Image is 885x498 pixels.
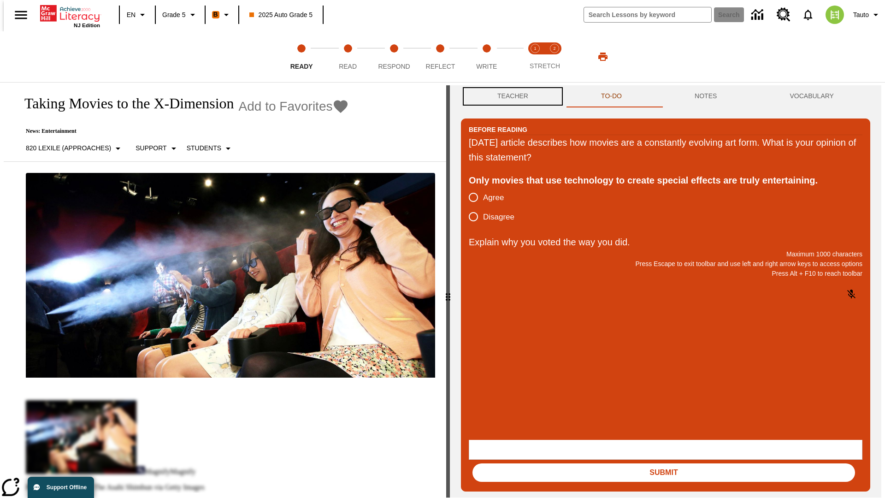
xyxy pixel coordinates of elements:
[469,259,862,269] p: Press Escape to exit toolbar and use left and right arrow keys to access options
[469,173,862,188] div: Only movies that use technology to create special effects are truly entertaining.
[483,192,504,204] span: Agree
[367,31,421,82] button: Respond step 3 of 5
[460,31,513,82] button: Write step 5 of 5
[7,1,35,29] button: Open side menu
[159,6,202,23] button: Grade: Grade 5, Select a grade
[213,9,218,20] span: B
[461,85,870,107] div: Instructional Panel Tabs
[450,85,881,498] div: activity
[40,3,100,28] div: Home
[553,46,555,51] text: 2
[820,3,850,27] button: Select a new avatar
[469,235,862,249] p: Explain why you voted the way you did.
[469,125,527,135] h2: Before Reading
[771,2,796,27] a: Resource Center, Will open in new tab
[472,463,855,482] button: Submit
[74,23,100,28] span: NJ Edition
[796,3,820,27] a: Notifications
[446,85,450,498] div: Press Enter or Spacebar and then press right and left arrow keys to move the slider
[321,31,374,82] button: Read step 2 of 5
[123,6,152,23] button: Language: EN, Select a language
[469,188,522,226] div: poll
[15,128,349,135] p: News: Entertainment
[746,2,771,28] a: Data Center
[4,85,446,493] div: reading
[461,85,565,107] button: Teacher
[339,63,357,70] span: Read
[378,63,410,70] span: Respond
[588,48,618,65] button: Print
[187,143,221,153] p: Students
[476,63,497,70] span: Write
[4,7,135,16] body: Explain why you voted the way you did. Maximum 1000 characters Press Alt + F10 to reach toolbar P...
[290,63,313,70] span: Ready
[28,477,94,498] button: Support Offline
[826,6,844,24] img: avatar image
[249,10,313,20] span: 2025 Auto Grade 5
[132,140,183,157] button: Scaffolds, Support
[522,31,549,82] button: Stretch Read step 1 of 2
[584,7,711,22] input: search field
[26,143,111,153] p: 820 Lexile (Approaches)
[127,10,136,20] span: EN
[534,46,536,51] text: 1
[136,143,166,153] p: Support
[208,6,236,23] button: Boost Class color is orange. Change class color
[840,283,862,305] button: Click to activate and allow voice recognition
[853,10,869,20] span: Tauto
[239,99,333,114] span: Add to Favorites
[15,95,234,112] h1: Taking Movies to the X-Dimension
[483,211,514,223] span: Disagree
[22,140,127,157] button: Select Lexile, 820 Lexile (Approaches)
[239,98,349,114] button: Add to Favorites - Taking Movies to the X-Dimension
[469,249,862,259] p: Maximum 1000 characters
[658,85,753,107] button: NOTES
[753,85,870,107] button: VOCABULARY
[162,10,186,20] span: Grade 5
[565,85,658,107] button: TO-DO
[426,63,455,70] span: Reflect
[469,269,862,279] p: Press Alt + F10 to reach toolbar
[413,31,467,82] button: Reflect step 4 of 5
[26,173,435,378] img: Panel in front of the seats sprays water mist to the happy audience at a 4DX-equipped theater.
[275,31,328,82] button: Ready step 1 of 5
[850,6,885,23] button: Profile/Settings
[530,62,560,70] span: STRETCH
[47,484,87,491] span: Support Offline
[183,140,237,157] button: Select Student
[541,31,568,82] button: Stretch Respond step 2 of 2
[469,135,862,165] div: [DATE] article describes how movies are a constantly evolving art form. What is your opinion of t...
